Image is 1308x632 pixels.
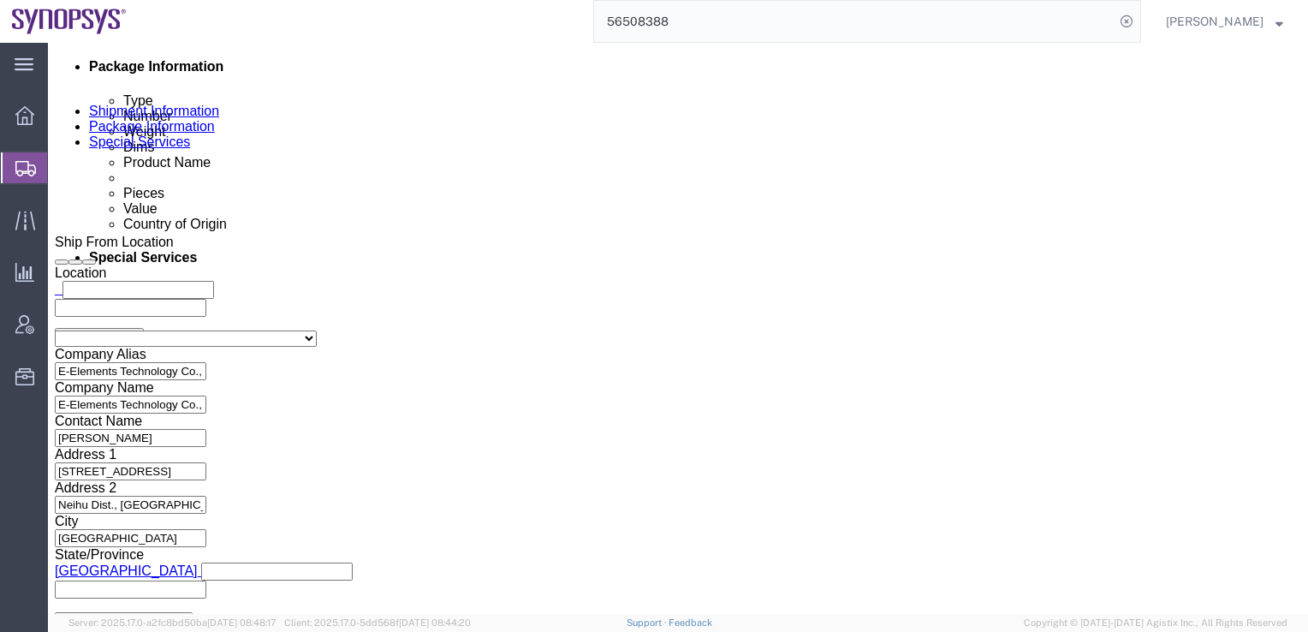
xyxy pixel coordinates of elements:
[669,617,712,628] a: Feedback
[284,617,471,628] span: Client: 2025.17.0-5dd568f
[207,617,276,628] span: [DATE] 08:48:17
[12,9,127,34] img: logo
[399,617,471,628] span: [DATE] 08:44:20
[1166,12,1263,31] span: Susan Sun
[1024,616,1287,630] span: Copyright © [DATE]-[DATE] Agistix Inc., All Rights Reserved
[627,617,669,628] a: Support
[48,43,1308,614] iframe: FS Legacy Container
[68,617,276,628] span: Server: 2025.17.0-a2fc8bd50ba
[594,1,1115,42] input: Search for shipment number, reference number
[1165,11,1284,32] button: [PERSON_NAME]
